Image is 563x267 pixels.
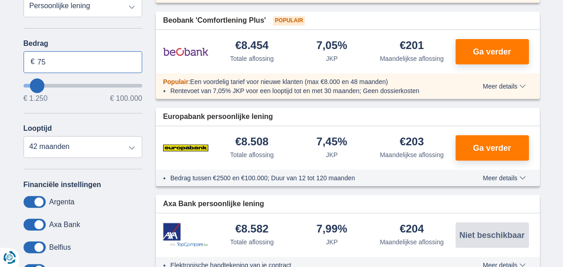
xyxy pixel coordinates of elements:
input: wantToBorrow [24,84,143,88]
span: Populair [163,78,188,85]
span: € 1.250 [24,95,48,102]
div: €201 [400,40,424,52]
div: : [156,77,457,86]
span: Populair [273,16,305,25]
span: € [31,57,35,67]
label: Financiële instellingen [24,181,101,189]
div: 7,99% [317,223,347,236]
span: Europabank persoonlijke lening [163,112,273,122]
label: Axa Bank [49,221,80,229]
span: Ga verder [473,144,511,152]
div: €8.508 [236,136,269,148]
div: JKP [326,150,338,159]
label: Argenta [49,198,75,206]
span: € 100.000 [110,95,142,102]
div: Maandelijkse aflossing [380,54,444,63]
span: Meer details [483,175,525,181]
div: JKP [326,237,338,247]
button: Ga verder [456,39,529,64]
button: Ga verder [456,135,529,161]
span: Axa Bank persoonlijke lening [163,199,264,209]
img: product.pl.alt Europabank [163,137,208,159]
button: Niet beschikbaar [456,222,529,248]
span: Beobank 'Comfortlening Plus' [163,15,266,26]
div: €203 [400,136,424,148]
img: product.pl.alt Beobank [163,40,208,63]
div: €8.454 [236,40,269,52]
label: Belfius [49,243,71,252]
div: Maandelijkse aflossing [380,150,444,159]
button: Meer details [476,83,532,90]
div: 7,05% [317,40,347,52]
div: €8.582 [236,223,269,236]
label: Bedrag [24,40,143,48]
span: Een voordelig tarief voor nieuwe klanten (max €8.000 en 48 maanden) [190,78,388,85]
label: Looptijd [24,124,52,133]
div: Totale aflossing [230,150,274,159]
span: Ga verder [473,48,511,56]
div: 7,45% [317,136,347,148]
div: Maandelijkse aflossing [380,237,444,247]
div: Totale aflossing [230,54,274,63]
li: Bedrag tussen €2500 en €100.000; Duur van 12 tot 120 maanden [170,173,450,183]
span: Meer details [483,83,525,89]
div: JKP [326,54,338,63]
li: Rentevoet van 7,05% JKP voor een looptijd tot en met 30 maanden; Geen dossierkosten [170,86,450,95]
button: Meer details [476,174,532,182]
img: product.pl.alt Axa Bank [163,223,208,247]
span: Niet beschikbaar [459,231,525,239]
div: €204 [400,223,424,236]
div: Totale aflossing [230,237,274,247]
